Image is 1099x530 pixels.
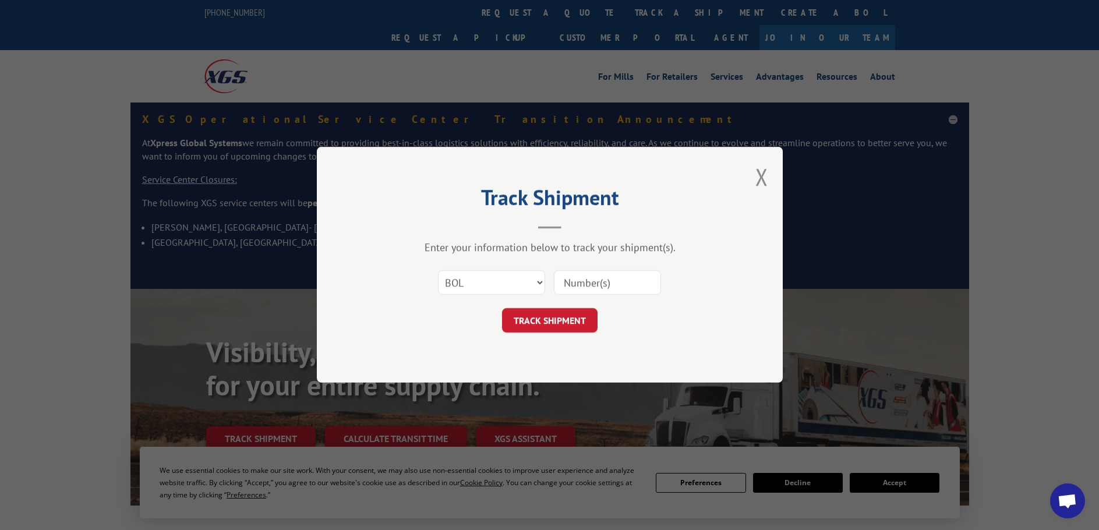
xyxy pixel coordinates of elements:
div: Enter your information below to track your shipment(s). [375,241,725,255]
button: Close modal [755,161,768,192]
input: Number(s) [554,271,661,295]
button: TRACK SHIPMENT [502,309,598,333]
a: Open chat [1050,483,1085,518]
h2: Track Shipment [375,189,725,211]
